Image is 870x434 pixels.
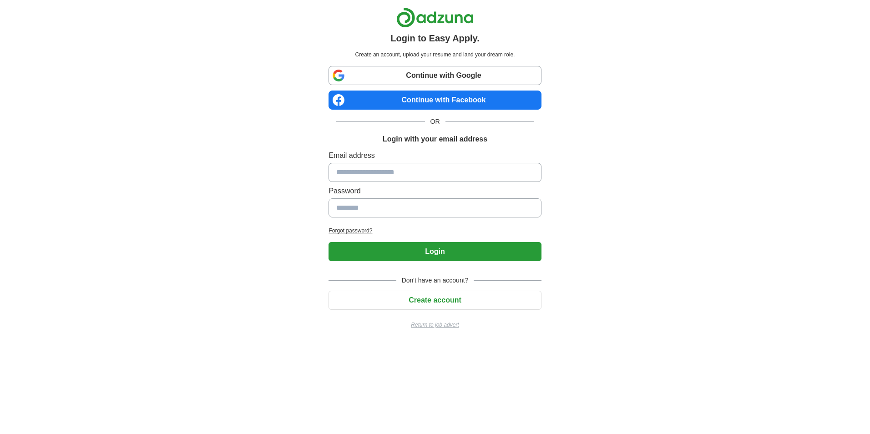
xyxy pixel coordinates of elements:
[383,134,487,145] h1: Login with your email address
[329,227,541,235] a: Forgot password?
[329,291,541,310] button: Create account
[329,296,541,304] a: Create account
[330,50,539,59] p: Create an account, upload your resume and land your dream role.
[425,117,445,126] span: OR
[329,186,541,197] label: Password
[329,242,541,261] button: Login
[329,150,541,161] label: Email address
[329,66,541,85] a: Continue with Google
[390,31,480,45] h1: Login to Easy Apply.
[329,91,541,110] a: Continue with Facebook
[396,276,474,285] span: Don't have an account?
[329,321,541,329] a: Return to job advert
[396,7,474,28] img: Adzuna logo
